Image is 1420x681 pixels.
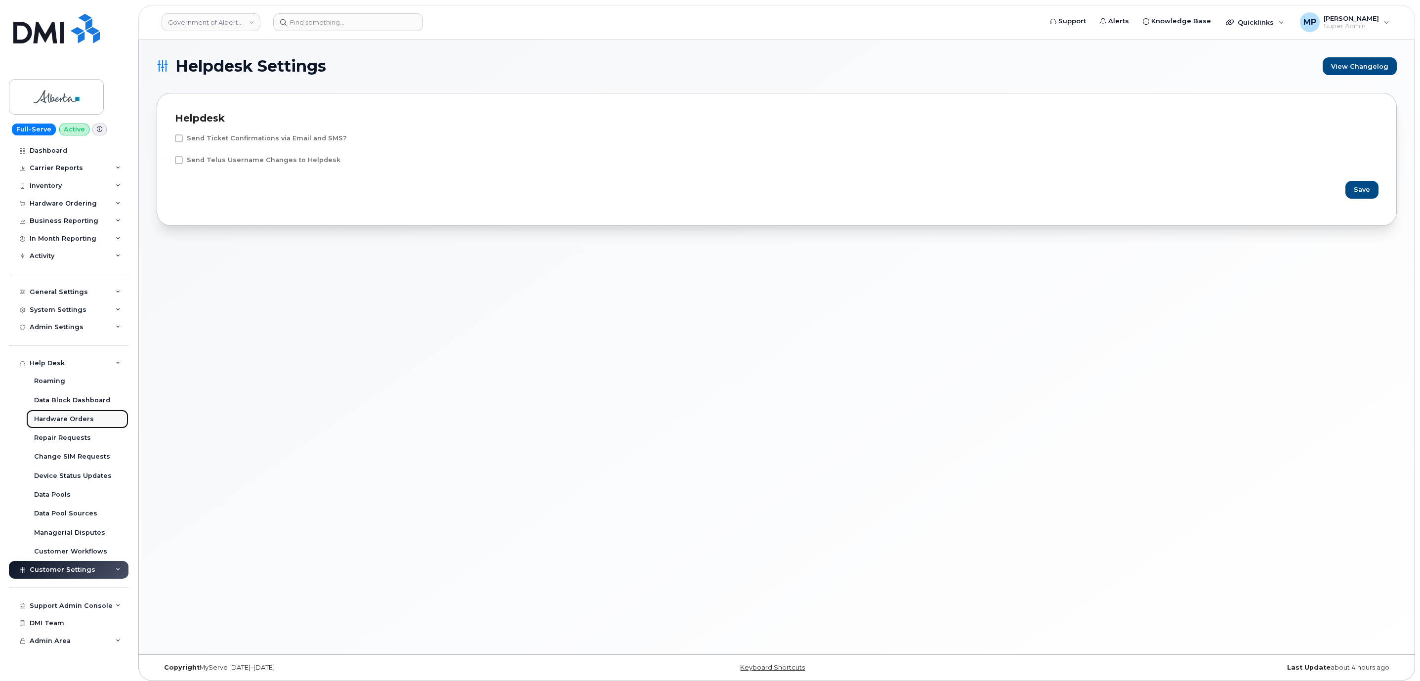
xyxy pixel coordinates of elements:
[983,664,1397,672] div: about 4 hours ago
[1287,664,1331,671] strong: Last Update
[175,111,1378,126] div: Helpdesk
[164,664,200,671] strong: Copyright
[175,59,326,74] span: Helpdesk Settings
[740,664,805,671] a: Keyboard Shortcuts
[1323,57,1397,75] a: View Changelog
[1345,181,1378,199] button: Save
[187,134,347,142] span: Send Ticket Confirmations via Email and SMS?
[163,156,168,161] input: Send Telus Username Changes to Helpdesk
[1354,185,1370,194] span: Save
[163,134,168,139] input: Send Ticket Confirmations via Email and SMS?
[157,664,570,672] div: MyServe [DATE]–[DATE]
[187,156,340,164] span: Send Telus Username Changes to Helpdesk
